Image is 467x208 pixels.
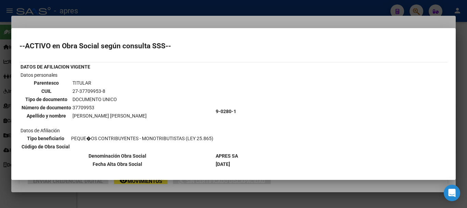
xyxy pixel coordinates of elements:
th: Tipo beneficiario [21,135,70,142]
b: 9-0280-1 [216,109,236,114]
th: Apellido y nombre [21,112,71,120]
th: Parentesco [21,79,71,87]
h2: --ACTIVO en Obra Social según consulta SSS-- [19,42,448,49]
th: Número de documento [21,104,71,111]
th: Tipo de documento [21,96,71,103]
th: Denominación Obra Social [20,152,215,160]
td: 27-37709953-8 [72,87,147,95]
th: Fecha Alta Obra Social [20,160,215,168]
td: DOCUMENTO UNICO [72,96,147,103]
b: [DATE] [216,161,230,167]
td: TITULAR [72,79,147,87]
div: Open Intercom Messenger [444,185,460,201]
td: PEQUE�OS CONTRIBUYENTES - MONOTRIBUTISTAS (LEY 25.865) [71,135,214,142]
td: [PERSON_NAME] [PERSON_NAME] [72,112,147,120]
b: APRES SA [216,153,238,159]
td: 37709953 [72,104,147,111]
th: CUIL [21,87,71,95]
th: Código de Obra Social [21,143,70,150]
b: DATOS DE AFILIACION VIGENTE [21,64,90,70]
td: Datos personales Datos de Afiliación [20,71,215,151]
